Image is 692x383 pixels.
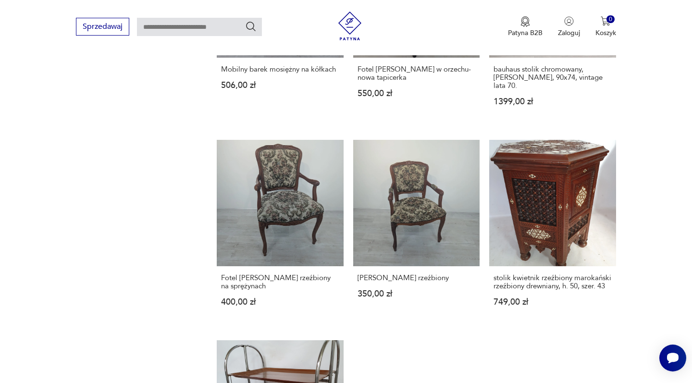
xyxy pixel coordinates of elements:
p: Koszyk [595,28,616,37]
a: stolik kwietnik rzeźbiony marokański rzeźbiony drewniany, h. 50, szer. 43stolik kwietnik rzeźbion... [489,140,616,325]
a: Fotel Ludwikowski rzeźbiony na sprężynachFotel [PERSON_NAME] rzeźbiony na sprężynach400,00 zł [217,140,343,325]
button: Sprzedawaj [76,18,129,36]
iframe: Smartsupp widget button [659,345,686,371]
a: Sprzedawaj [76,24,129,31]
p: 350,00 zł [358,290,475,298]
h3: Fotel [PERSON_NAME] rzeźbiony na sprężynach [221,274,339,290]
h3: stolik kwietnik rzeźbiony marokański rzeźbiony drewniany, h. 50, szer. 43 [494,274,611,290]
p: 1399,00 zł [494,98,611,106]
p: 749,00 zł [494,298,611,306]
p: 550,00 zł [358,89,475,98]
button: 0Koszyk [595,16,616,37]
a: Fotel Ludwikowski rzeźbiony[PERSON_NAME] rzeźbiony350,00 zł [353,140,480,325]
p: Zaloguj [558,28,580,37]
button: Zaloguj [558,16,580,37]
button: Patyna B2B [508,16,543,37]
h3: [PERSON_NAME] rzeźbiony [358,274,475,282]
img: Ikona koszyka [601,16,610,26]
h3: Mobilny barek mosiężny na kółkach [221,65,339,74]
img: Ikona medalu [520,16,530,27]
a: Ikona medaluPatyna B2B [508,16,543,37]
h3: Fotel [PERSON_NAME] w orzechu- nowa tapicerka [358,65,475,82]
p: 506,00 zł [221,81,339,89]
p: 400,00 zł [221,298,339,306]
img: Patyna - sklep z meblami i dekoracjami vintage [335,12,364,40]
button: Szukaj [245,21,257,32]
div: 0 [606,15,615,24]
h3: bauhaus stolik chromowany, [PERSON_NAME], 90x74, vintage lata 70. [494,65,611,90]
p: Patyna B2B [508,28,543,37]
img: Ikonka użytkownika [564,16,574,26]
